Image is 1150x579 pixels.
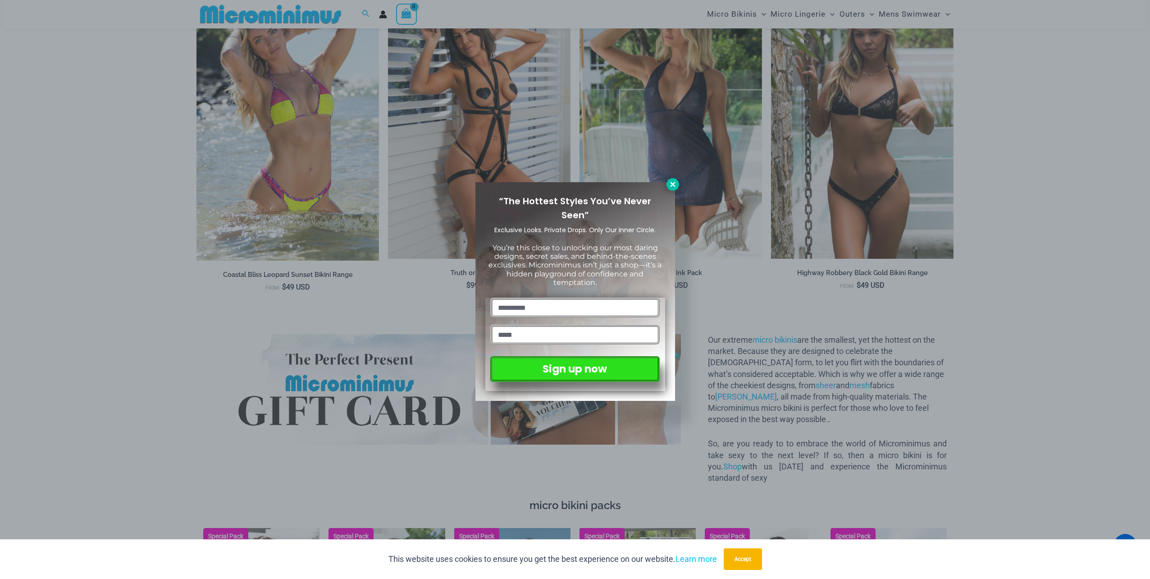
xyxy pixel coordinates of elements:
[666,178,679,191] button: Close
[488,244,662,287] span: You’re this close to unlocking our most daring designs, secret sales, and behind-the-scenes exclu...
[494,225,656,234] span: Exclusive Looks. Private Drops. Only Our Inner Circle.
[724,548,762,570] button: Accept
[388,552,717,566] p: This website uses cookies to ensure you get the best experience on our website.
[675,554,717,564] a: Learn more
[499,195,651,221] span: “The Hottest Styles You’ve Never Seen”
[490,356,659,382] button: Sign up now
